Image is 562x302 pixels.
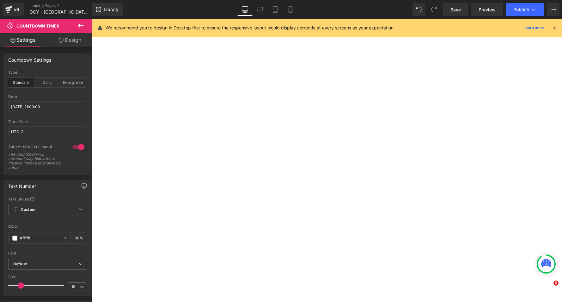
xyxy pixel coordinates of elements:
[8,78,34,87] div: Standard
[21,207,35,213] b: Custom
[547,3,559,16] button: More
[106,24,395,31] p: We recommend you to design in Desktop first to ensure the responsive layout would display correct...
[3,3,24,16] a: v6
[20,235,60,242] input: Color
[8,224,86,229] div: Color
[34,78,60,87] div: Daily
[16,23,59,28] span: Countdown Timer
[506,3,544,16] button: Publish
[268,3,283,16] a: Tablet
[8,54,51,63] div: Countdown Settings
[60,78,86,87] div: Evergreen
[283,3,298,16] a: Mobile
[237,3,253,16] a: Desktop
[8,275,86,279] div: Size
[428,3,440,16] button: Redo
[8,251,86,256] div: Font
[8,144,66,151] div: Auto Hide when timeout
[253,3,268,16] a: Laptop
[8,95,86,99] div: Date
[8,70,86,75] div: Type
[471,3,503,16] a: Preview
[521,24,547,32] a: Learn more
[8,152,65,170] div: The countdown will automatically hide after it finishes instead of showing 0 value.
[29,3,102,8] a: Landing Pages
[450,6,461,13] span: Save
[80,285,85,289] span: px
[412,3,425,16] button: Undo
[553,280,559,286] span: 2
[13,5,21,14] div: v6
[70,232,86,243] div: %
[92,3,123,16] a: New Library
[541,280,556,296] iframe: Intercom live chat
[479,6,496,13] span: Preview
[8,180,36,189] div: Text Number
[8,196,86,201] div: Text Styles
[29,9,90,15] span: QCY - [GEOGRAPHIC_DATA]™ | A MAIOR [DATE][DATE] DA HISTÓRIA
[47,33,93,47] a: Design
[13,262,27,267] i: Default
[513,7,529,12] span: Publish
[8,120,86,124] div: Time Zone
[104,7,119,12] span: Library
